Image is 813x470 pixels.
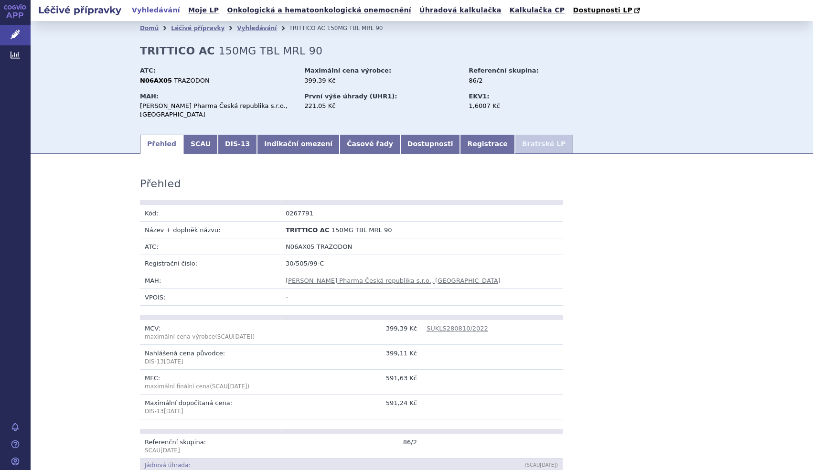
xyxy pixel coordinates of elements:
[140,222,281,238] td: Název + doplněk názvu:
[281,395,422,419] td: 591,24 Kč
[327,25,383,32] span: 150MG TBL MRL 90
[140,178,181,190] h3: Přehled
[164,358,183,365] span: [DATE]
[340,135,400,154] a: Časové řady
[304,76,460,85] div: 399,39 Kč
[460,135,514,154] a: Registrace
[129,4,183,17] a: Vyhledávání
[140,255,281,272] td: Registrační číslo:
[140,345,281,370] td: Nahlášená cena původce:
[140,93,159,100] strong: MAH:
[570,4,645,17] a: Dostupnosti LP
[174,77,209,84] span: TRAZODON
[31,3,129,17] h2: Léčivé přípravky
[304,102,460,110] div: 221,05 Kč
[427,325,488,332] a: SUKLS280810/2022
[304,93,397,100] strong: První výše úhrady (UHR1):
[237,25,277,32] a: Vyhledávání
[525,462,558,468] span: (SCAU )
[224,4,414,17] a: Onkologická a hematoonkologická onemocnění
[417,4,504,17] a: Úhradová kalkulačka
[281,255,563,272] td: 30/505/99-C
[164,408,183,415] span: [DATE]
[281,345,422,370] td: 399,11 Kč
[145,358,276,366] p: DIS-13
[145,383,276,391] p: maximální finální cena
[573,6,632,14] span: Dostupnosti LP
[140,288,281,305] td: VPOIS:
[140,25,159,32] a: Domů
[160,447,180,454] span: [DATE]
[317,243,352,250] span: TRAZODON
[210,383,249,390] span: (SCAU )
[140,320,281,345] td: MCV:
[145,407,276,416] p: DIS-13
[219,45,323,57] span: 150MG TBL MRL 90
[281,434,422,459] td: 86/2
[218,135,257,154] a: DIS-13
[140,45,215,57] strong: TRITTICO AC
[469,93,489,100] strong: EKV1:
[140,238,281,255] td: ATC:
[140,205,281,222] td: Kód:
[140,272,281,288] td: MAH:
[332,226,392,234] span: 150MG TBL MRL 90
[304,67,391,74] strong: Maximální cena výrobce:
[145,447,276,455] p: SCAU
[286,277,501,284] a: [PERSON_NAME] Pharma Česká republika s.r.o., [GEOGRAPHIC_DATA]
[183,135,218,154] a: SCAU
[145,333,255,340] span: (SCAU )
[185,4,222,17] a: Moje LP
[140,77,172,84] strong: N06AX05
[257,135,340,154] a: Indikační omezení
[140,434,281,459] td: Referenční skupina:
[400,135,460,154] a: Dostupnosti
[140,102,295,119] div: [PERSON_NAME] Pharma Česká republika s.r.o., [GEOGRAPHIC_DATA]
[507,4,568,17] a: Kalkulačka CP
[171,25,225,32] a: Léčivé přípravky
[286,243,315,250] span: N06AX05
[469,76,576,85] div: 86/2
[233,333,253,340] span: [DATE]
[140,67,156,74] strong: ATC:
[286,226,329,234] span: TRITTICO AC
[145,333,215,340] span: maximální cena výrobce
[289,25,325,32] span: TRITTICO AC
[281,370,422,395] td: 591,63 Kč
[228,383,247,390] span: [DATE]
[281,288,563,305] td: -
[140,135,183,154] a: Přehled
[540,462,556,468] span: [DATE]
[140,370,281,395] td: MFC:
[469,67,538,74] strong: Referenční skupina:
[469,102,576,110] div: 1,6007 Kč
[140,395,281,419] td: Maximální dopočítaná cena:
[281,320,422,345] td: 399,39 Kč
[281,205,422,222] td: 0267791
